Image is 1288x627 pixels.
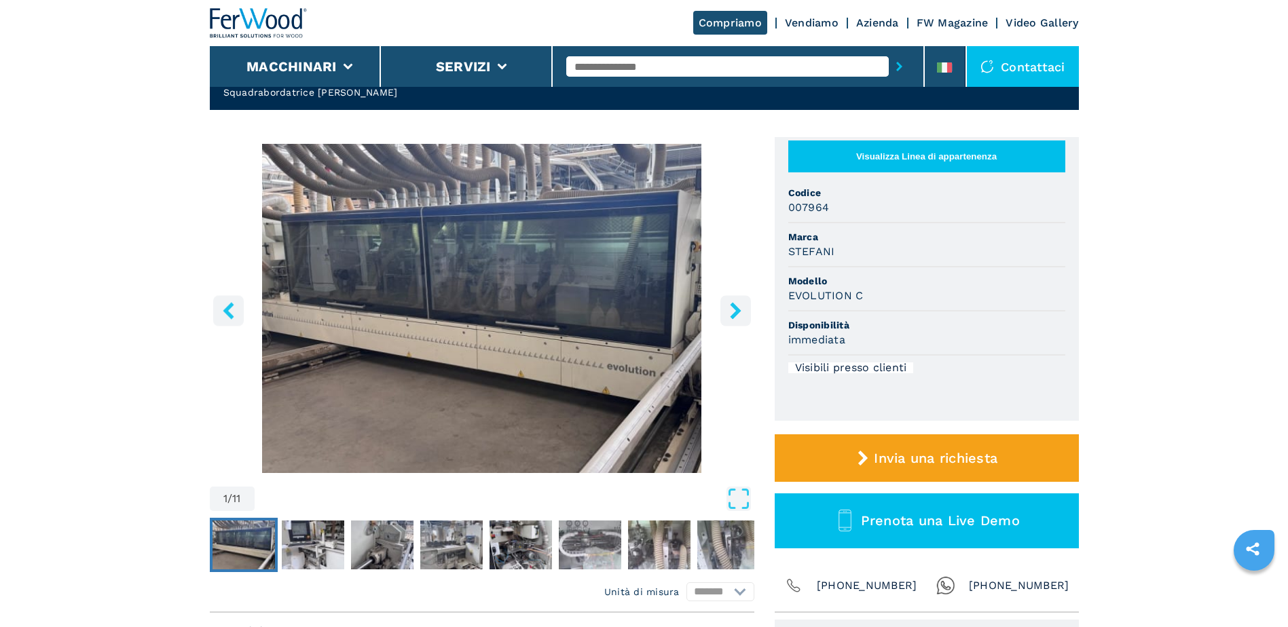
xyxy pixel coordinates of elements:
img: 065b137c431e426533b1cf3cf3bda132 [490,520,552,569]
button: Macchinari [246,58,337,75]
span: Modello [788,274,1065,288]
button: Go to Slide 2 [279,518,347,572]
img: df73df464b75338e87ebe453ddc30f88 [351,520,413,569]
a: FW Magazine [917,16,989,29]
img: 45ad9f797009b3009d80d5814dd40f57 [559,520,621,569]
button: Prenota una Live Demo [775,493,1079,548]
button: Go to Slide 1 [210,518,278,572]
a: Vendiamo [785,16,839,29]
span: Marca [788,230,1065,244]
img: Phone [784,576,803,595]
nav: Thumbnail Navigation [210,518,754,572]
img: 628281434d71d35eda2219232e21db1e [282,520,344,569]
span: / [227,493,232,504]
span: Invia una richiesta [874,450,997,466]
a: Azienda [856,16,899,29]
button: Go to Slide 7 [625,518,693,572]
img: 848c7bb16bf36ff2aeda5b21d0bd8231 [697,520,760,569]
button: Go to Slide 8 [695,518,762,572]
button: Visualizza Linea di appartenenza [788,140,1065,172]
h2: Squadrabordatrice [PERSON_NAME] [223,85,438,99]
img: a27a20fa33479e8bfcd0ba47238dd0f9 [628,520,691,569]
div: Go to Slide 1 [210,144,754,473]
span: Disponibilità [788,318,1065,332]
div: Visibili presso clienti [788,362,914,373]
button: Servizi [436,58,491,75]
span: 1 [223,493,227,504]
div: Contattaci [967,46,1079,87]
img: Whatsapp [936,576,955,595]
span: [PHONE_NUMBER] [969,576,1069,595]
button: Go to Slide 6 [556,518,624,572]
h3: STEFANI [788,244,835,259]
button: Go to Slide 4 [418,518,485,572]
a: Compriamo [693,11,767,35]
img: f09fde153ef995fec666556ee9b5e9a0 [420,520,483,569]
button: Invia una richiesta [775,434,1079,482]
img: Ferwood [210,8,308,38]
a: sharethis [1236,532,1270,566]
img: Squadrabordatrice Doppia STEFANI EVOLUTION C [210,144,754,473]
span: [PHONE_NUMBER] [817,576,917,595]
a: Video Gallery [1006,16,1078,29]
em: Unità di misura [604,585,680,598]
button: right-button [720,295,751,326]
button: Go to Slide 3 [348,518,416,572]
iframe: Chat [1230,566,1278,617]
button: left-button [213,295,244,326]
h3: 007964 [788,199,830,215]
button: Go to Slide 5 [487,518,555,572]
img: Contattaci [980,60,994,73]
button: submit-button [889,51,910,82]
span: 11 [232,493,241,504]
h3: immediata [788,332,845,347]
h3: EVOLUTION C [788,288,864,303]
span: Prenota una Live Demo [861,512,1020,529]
img: 907aadc35b862a5eebb0d257ce5d5d35 [213,520,275,569]
button: Open Fullscreen [258,487,751,511]
span: Codice [788,186,1065,199]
